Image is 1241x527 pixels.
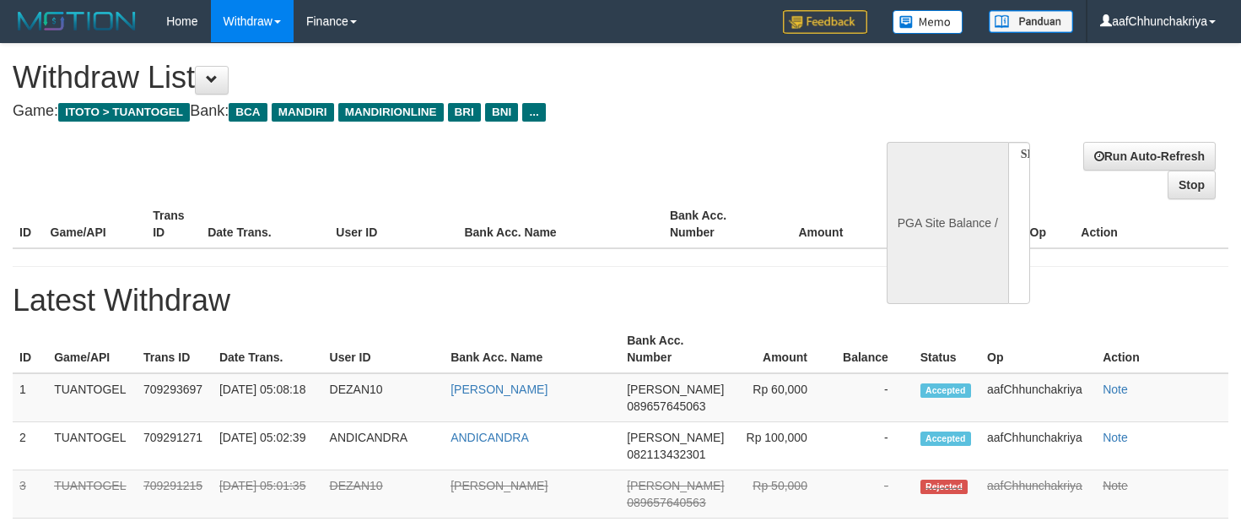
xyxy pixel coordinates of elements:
th: Amount [737,325,833,373]
th: Date Trans. [213,325,323,373]
td: Rp 50,000 [737,470,833,519]
span: [PERSON_NAME] [627,383,724,396]
th: Bank Acc. Name [457,200,662,248]
h4: Game: Bank: [13,103,811,120]
th: Bank Acc. Number [663,200,766,248]
th: Trans ID [146,200,201,248]
td: TUANTOGEL [47,373,137,422]
th: Trans ID [137,325,213,373]
h1: Latest Withdraw [13,284,1228,318]
th: Op [1023,200,1075,248]
td: 709293697 [137,373,213,422]
span: BRI [448,103,481,122]
a: Note [1103,479,1128,492]
td: DEZAN10 [323,373,445,422]
img: Feedback.jpg [783,10,867,34]
a: Note [1103,383,1128,396]
td: - [833,373,914,422]
a: [PERSON_NAME] [451,383,548,396]
span: BNI [485,103,518,122]
td: Rp 60,000 [737,373,833,422]
td: [DATE] 05:01:35 [213,470,323,519]
th: Status [914,325,980,373]
img: Button%20Memo.svg [893,10,963,34]
th: Op [980,325,1096,373]
th: User ID [329,200,457,248]
span: ... [522,103,545,122]
span: 089657640563 [627,496,705,509]
h1: Withdraw List [13,61,811,95]
td: ANDICANDRA [323,422,445,470]
span: [PERSON_NAME] [627,431,724,444]
img: panduan.png [989,10,1073,33]
span: Rejected [920,480,968,494]
td: TUANTOGEL [47,470,137,519]
th: Game/API [44,200,147,248]
th: Amount [766,200,869,248]
td: TUANTOGEL [47,422,137,470]
span: 089657645063 [627,399,705,413]
a: Stop [1168,171,1216,199]
span: MANDIRIONLINE [338,103,444,122]
th: User ID [323,325,445,373]
th: ID [13,325,47,373]
img: MOTION_logo.png [13,8,141,34]
td: - [833,470,914,519]
a: Note [1103,431,1128,444]
td: Rp 100,000 [737,422,833,470]
td: [DATE] 05:02:39 [213,422,323,470]
td: 709291215 [137,470,213,519]
th: Date Trans. [201,200,329,248]
td: 2 [13,422,47,470]
th: Action [1096,325,1228,373]
th: Bank Acc. Name [444,325,620,373]
td: [DATE] 05:08:18 [213,373,323,422]
th: ID [13,200,44,248]
th: Game/API [47,325,137,373]
th: Balance [833,325,914,373]
span: BCA [229,103,267,122]
th: Bank Acc. Number [620,325,737,373]
td: aafChhunchakriya [980,373,1096,422]
td: 3 [13,470,47,519]
a: [PERSON_NAME] [451,479,548,492]
span: MANDIRI [272,103,334,122]
td: 1 [13,373,47,422]
a: ANDICANDRA [451,431,529,444]
span: 082113432301 [627,448,705,461]
th: Balance [868,200,963,248]
td: - [833,422,914,470]
th: Action [1074,200,1228,248]
td: 709291271 [137,422,213,470]
a: Run Auto-Refresh [1083,142,1216,171]
span: ITOTO > TUANTOGEL [58,103,190,122]
div: PGA Site Balance / [887,142,1008,304]
td: DEZAN10 [323,470,445,519]
td: aafChhunchakriya [980,422,1096,470]
span: [PERSON_NAME] [627,479,724,492]
span: Accepted [920,383,971,398]
span: Accepted [920,432,971,446]
td: aafChhunchakriya [980,470,1096,519]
